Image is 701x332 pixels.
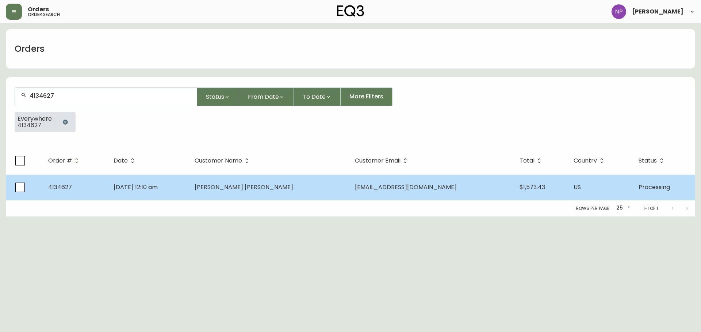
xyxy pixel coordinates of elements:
[576,205,610,212] p: Rows per page:
[574,157,606,164] span: Country
[341,87,392,106] button: More Filters
[28,12,60,17] h5: order search
[197,87,239,106] button: Status
[114,159,128,163] span: Date
[613,202,632,214] div: 25
[30,92,191,99] input: Search
[15,43,45,55] h1: Orders
[337,5,364,17] img: logo
[18,122,52,129] span: 4134627
[114,183,158,191] span: [DATE] 12:10 am
[195,183,293,191] span: [PERSON_NAME] [PERSON_NAME]
[206,92,224,101] span: Status
[520,157,544,164] span: Total
[349,93,383,101] span: More Filters
[195,157,252,164] span: Customer Name
[574,159,597,163] span: Country
[643,205,658,212] p: 1-1 of 1
[303,92,326,101] span: To Date
[294,87,341,106] button: To Date
[355,157,410,164] span: Customer Email
[195,159,242,163] span: Customer Name
[355,183,457,191] span: [EMAIL_ADDRESS][DOMAIN_NAME]
[639,183,670,191] span: Processing
[520,159,535,163] span: Total
[574,183,581,191] span: US
[239,87,294,106] button: From Date
[18,116,52,122] span: Everywhere
[248,92,279,101] span: From Date
[632,9,683,15] span: [PERSON_NAME]
[639,157,666,164] span: Status
[355,159,401,163] span: Customer Email
[114,157,137,164] span: Date
[639,159,657,163] span: Status
[612,4,626,19] img: 50f1e64a3f95c89b5c5247455825f96f
[48,183,72,191] span: 4134627
[48,159,72,163] span: Order #
[520,183,545,191] span: $1,573.43
[28,7,49,12] span: Orders
[48,157,81,164] span: Order #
